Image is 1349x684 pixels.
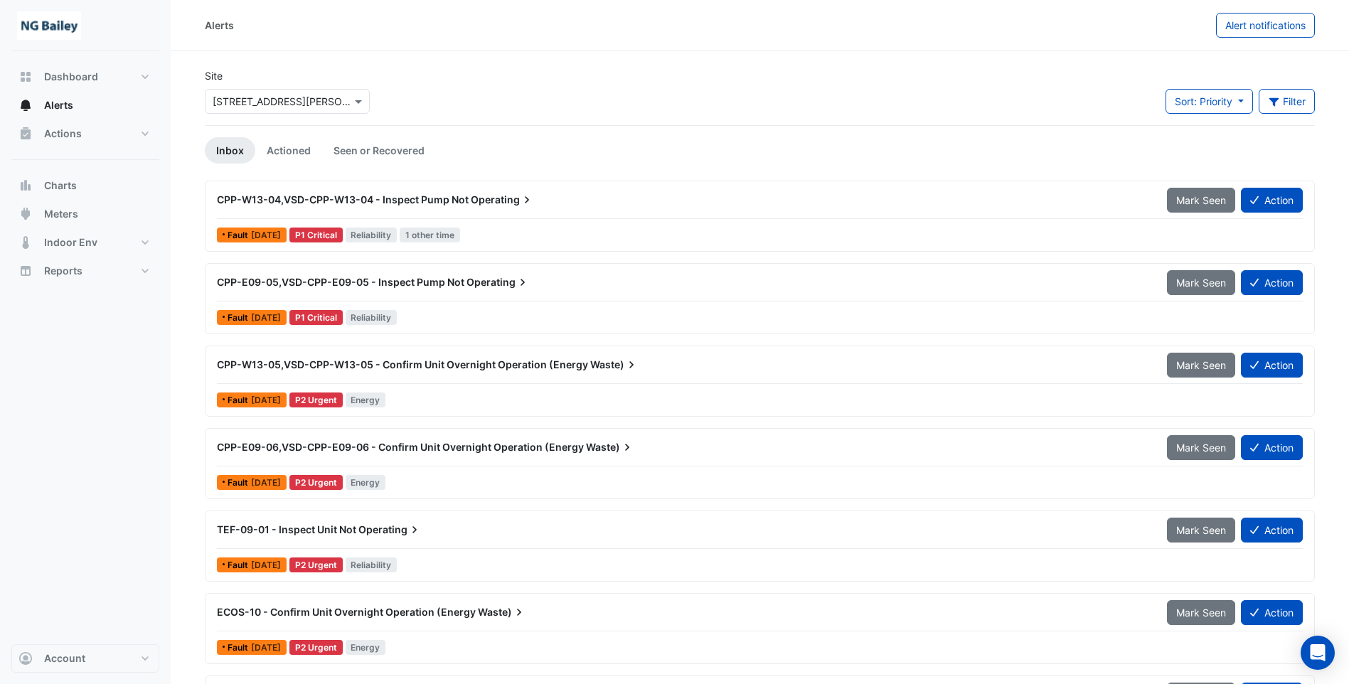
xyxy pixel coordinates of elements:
[217,276,464,288] span: CPP-E09-05,VSD-CPP-E09-05 - Inspect Pump Not
[586,440,634,454] span: Waste)
[251,477,281,488] span: Thu 25-Sep-2025 00:00 BST
[44,127,82,141] span: Actions
[1167,600,1235,625] button: Mark Seen
[228,314,251,322] span: Fault
[1241,435,1303,460] button: Action
[44,264,82,278] span: Reports
[11,228,159,257] button: Indoor Env
[11,91,159,119] button: Alerts
[18,70,33,84] app-icon: Dashboard
[11,644,159,673] button: Account
[11,119,159,148] button: Actions
[1176,359,1226,371] span: Mark Seen
[217,193,469,205] span: CPP-W13-04,VSD-CPP-W13-04 - Inspect Pump Not
[217,441,584,453] span: CPP-E09-06,VSD-CPP-E09-06 - Confirm Unit Overnight Operation (Energy
[289,475,343,490] div: P2 Urgent
[251,642,281,653] span: Tue 09-Sep-2025 00:00 BST
[44,70,98,84] span: Dashboard
[217,523,356,535] span: TEF-09-01 - Inspect Unit Not
[1241,188,1303,213] button: Action
[466,275,530,289] span: Operating
[228,643,251,652] span: Fault
[478,605,526,619] span: Waste)
[1167,270,1235,295] button: Mark Seen
[18,235,33,250] app-icon: Indoor Env
[1167,518,1235,543] button: Mark Seen
[1241,353,1303,378] button: Action
[1176,524,1226,536] span: Mark Seen
[205,68,223,83] label: Site
[1176,606,1226,619] span: Mark Seen
[18,264,33,278] app-icon: Reports
[289,392,343,407] div: P2 Urgent
[358,523,422,537] span: Operating
[251,312,281,323] span: Mon 08-Sep-2025 06:30 BST
[289,557,343,572] div: P2 Urgent
[1167,435,1235,460] button: Mark Seen
[1166,89,1253,114] button: Sort: Priority
[346,640,386,655] span: Energy
[205,137,255,164] a: Inbox
[18,98,33,112] app-icon: Alerts
[346,310,398,325] span: Reliability
[17,11,81,40] img: Company Logo
[251,230,281,240] span: Sun 28-Sep-2025 01:15 BST
[289,640,343,655] div: P2 Urgent
[1167,188,1235,213] button: Mark Seen
[11,257,159,285] button: Reports
[18,207,33,221] app-icon: Meters
[217,606,476,618] span: ECOS-10 - Confirm Unit Overnight Operation (Energy
[228,231,251,240] span: Fault
[590,358,639,372] span: Waste)
[1167,353,1235,378] button: Mark Seen
[251,395,281,405] span: Sun 28-Sep-2025 01:15 BST
[251,560,281,570] span: Fri 19-Sep-2025 16:15 BST
[471,193,534,207] span: Operating
[44,235,97,250] span: Indoor Env
[400,228,460,242] span: 1 other time
[1176,194,1226,206] span: Mark Seen
[346,392,386,407] span: Energy
[289,228,343,242] div: P1 Critical
[255,137,322,164] a: Actioned
[217,358,588,370] span: CPP-W13-05,VSD-CPP-W13-05 - Confirm Unit Overnight Operation (Energy
[346,228,398,242] span: Reliability
[44,98,73,112] span: Alerts
[346,557,398,572] span: Reliability
[1301,636,1335,670] div: Open Intercom Messenger
[18,178,33,193] app-icon: Charts
[322,137,436,164] a: Seen or Recovered
[44,651,85,666] span: Account
[228,561,251,570] span: Fault
[1225,19,1306,31] span: Alert notifications
[44,178,77,193] span: Charts
[1176,442,1226,454] span: Mark Seen
[1241,518,1303,543] button: Action
[1216,13,1315,38] button: Alert notifications
[11,171,159,200] button: Charts
[228,396,251,405] span: Fault
[1241,600,1303,625] button: Action
[289,310,343,325] div: P1 Critical
[346,475,386,490] span: Energy
[11,200,159,228] button: Meters
[18,127,33,141] app-icon: Actions
[1176,277,1226,289] span: Mark Seen
[1259,89,1316,114] button: Filter
[1241,270,1303,295] button: Action
[228,479,251,487] span: Fault
[11,63,159,91] button: Dashboard
[1175,95,1232,107] span: Sort: Priority
[44,207,78,221] span: Meters
[205,18,234,33] div: Alerts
